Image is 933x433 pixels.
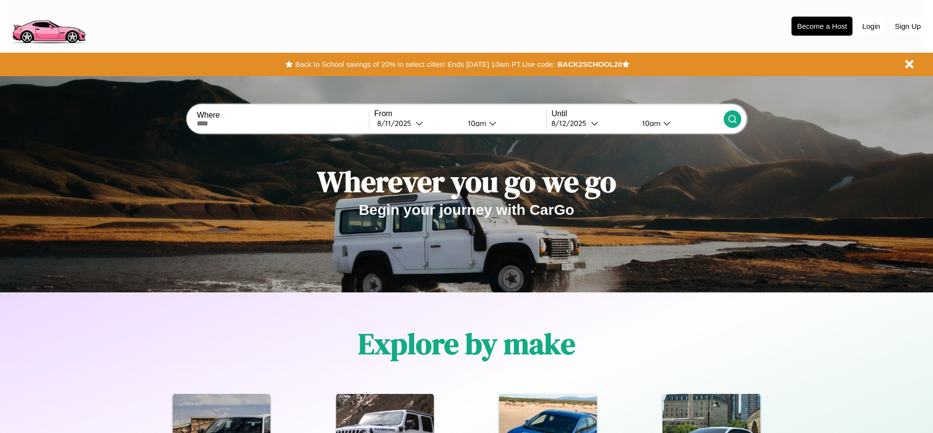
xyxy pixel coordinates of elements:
button: Back to School savings of 20% in select cities! Ends [DATE] 10am PT.Use code: [293,58,557,71]
button: 10am [634,118,723,128]
label: Where [197,111,368,120]
button: Sign Up [890,17,926,35]
div: 8 / 12 / 2025 [551,119,591,128]
button: 10am [460,118,546,128]
div: 10am [463,119,489,128]
b: BACK2SCHOOL20 [557,60,622,68]
label: Until [551,109,723,118]
div: 10am [637,119,663,128]
label: From [374,109,546,118]
h1: Explore by make [358,324,575,364]
button: Become a Host [791,17,852,36]
div: 8 / 11 / 2025 [377,119,416,128]
button: 8/11/2025 [374,118,460,128]
img: logo [7,5,90,46]
button: Login [857,17,885,35]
